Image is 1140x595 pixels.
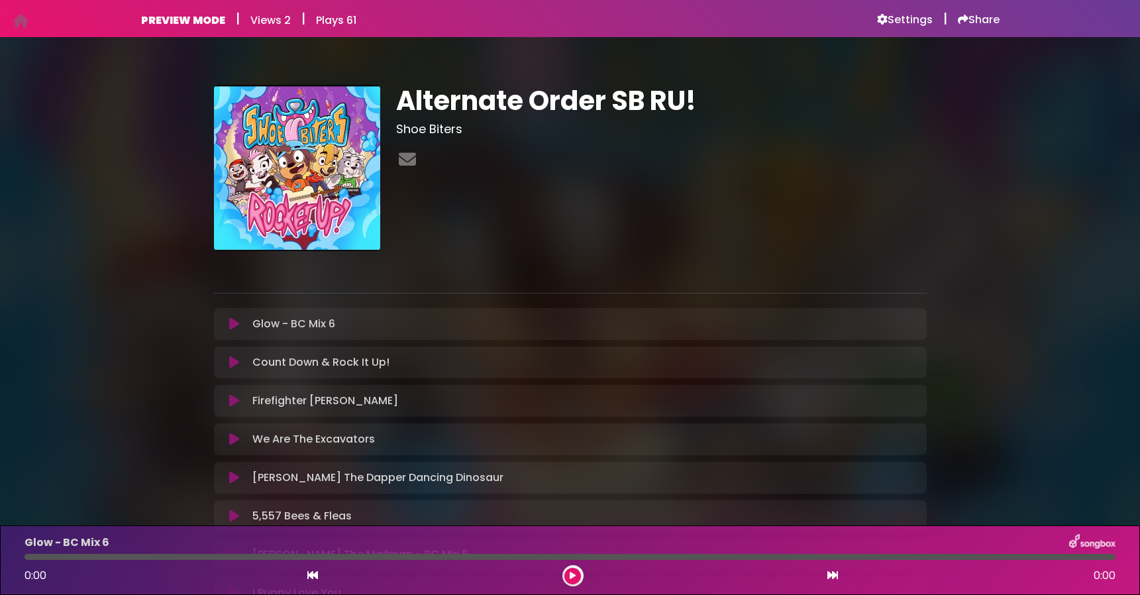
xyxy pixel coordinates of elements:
[943,11,947,27] h5: |
[214,85,380,251] img: OQsf137BQus9dY5q7SZS
[25,568,46,583] span: 0:00
[316,14,356,27] h6: Plays 61
[252,354,389,370] p: Count Down & Rock It Up!
[236,11,240,27] h5: |
[252,316,335,332] p: Glow - BC Mix 6
[958,13,1000,27] a: Share
[1069,534,1115,551] img: songbox-logo-white.png
[252,470,503,486] p: [PERSON_NAME] The Dapper Dancing Dinosaur
[1094,568,1115,584] span: 0:00
[25,535,109,551] p: Glow - BC Mix 6
[396,122,927,136] h3: Shoe Biters
[252,393,398,409] p: Firefighter [PERSON_NAME]
[301,11,305,27] h5: |
[877,13,933,27] a: Settings
[396,85,927,117] h1: Alternate Order SB RU!
[141,14,225,27] h6: PREVIEW MODE
[252,508,352,524] p: 5,557 Bees & Fleas
[250,14,291,27] h6: Views 2
[252,431,375,447] p: We Are The Excavators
